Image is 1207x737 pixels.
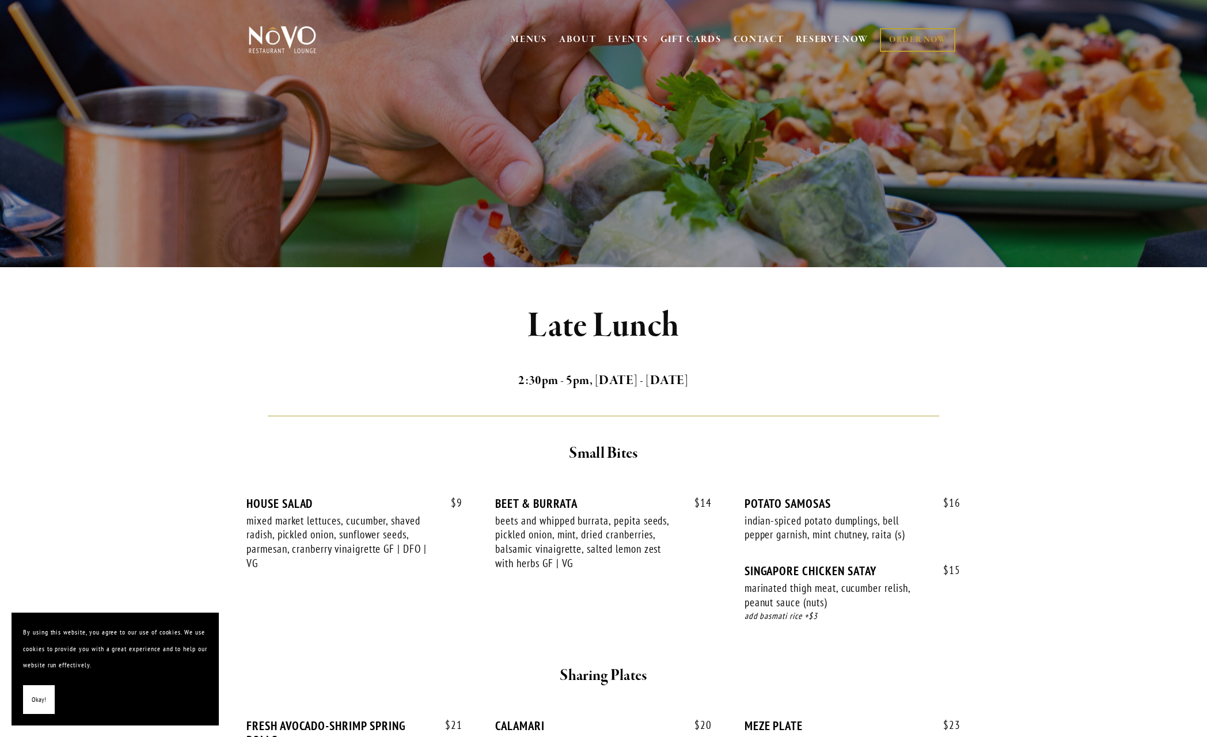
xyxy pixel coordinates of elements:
span: $ [943,718,949,732]
span: 20 [683,719,712,732]
span: $ [451,496,457,510]
div: HOUSE SALAD [246,496,462,511]
span: $ [445,718,451,732]
a: MENUS [511,34,547,45]
h2: Sharing Plates [268,664,939,688]
span: Okay! [32,692,46,708]
div: marinated thigh meat, cucumber relish, peanut sauce (nuts) [745,581,928,609]
span: $ [943,563,949,577]
a: ORDER NOW [880,28,955,52]
div: beets and whipped burrata, pepita seeds, pickled onion, mint, dried cranberries, balsamic vinaigr... [495,514,678,571]
strong: Small Bites [569,443,637,464]
span: $ [943,496,949,510]
span: 9 [439,496,462,510]
div: POTATO SAMOSAS [745,496,961,511]
strong: 2:30pm - 5pm, [DATE] - [DATE] [518,373,689,389]
span: $ [694,718,700,732]
img: Novo Restaurant &amp; Lounge [246,25,318,54]
div: MEZE PLATE [745,719,961,733]
section: Cookie banner [12,613,219,725]
strong: Late Lunch [527,304,680,348]
span: 15 [932,564,961,577]
a: CONTACT [734,29,784,51]
div: add basmati rice +$3 [745,610,961,623]
span: 23 [932,719,961,732]
div: CALAMARI [495,719,711,733]
a: RESERVE NOW [796,29,868,51]
a: ABOUT [559,34,597,45]
div: BEET & BURRATA [495,496,711,511]
span: 14 [683,496,712,510]
span: 16 [932,496,961,510]
div: mixed market lettuces, cucumber, shaved radish, pickled onion, sunflower seeds, parmesan, cranber... [246,514,430,571]
a: EVENTS [608,34,648,45]
p: By using this website, you agree to our use of cookies. We use cookies to provide you with a grea... [23,624,207,674]
span: 21 [434,719,462,732]
a: GIFT CARDS [661,29,722,51]
div: SINGAPORE CHICKEN SATAY [745,564,961,578]
div: indian-spiced potato dumplings, bell pepper garnish, mint chutney, raita (s) [745,514,928,542]
button: Okay! [23,685,55,715]
span: $ [694,496,700,510]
